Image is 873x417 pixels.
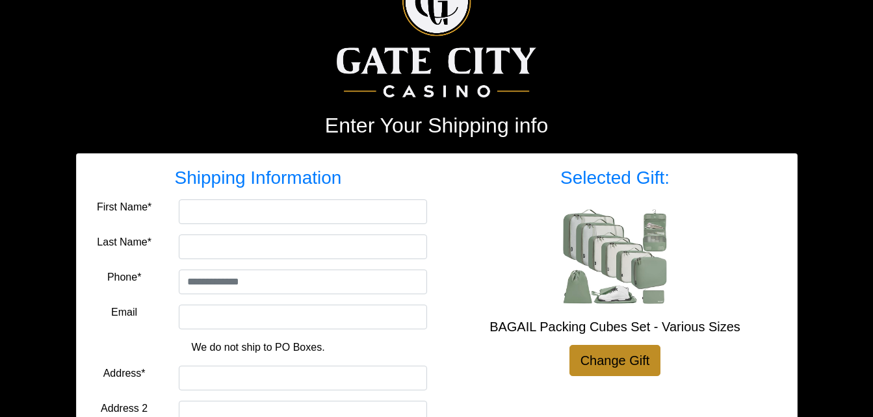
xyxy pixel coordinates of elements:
p: We do not ship to PO Boxes. [99,340,417,355]
label: Address 2 [101,401,148,416]
h5: BAGAIL Packing Cubes Set - Various Sizes [447,319,784,335]
label: Email [111,305,137,320]
label: Address* [103,366,146,381]
h3: Shipping Information [90,167,427,189]
label: Last Name* [97,234,151,250]
label: Phone* [107,270,142,285]
a: Change Gift [569,345,661,376]
h2: Enter Your Shipping info [76,113,798,138]
h3: Selected Gift: [447,167,784,189]
label: First Name* [97,199,151,215]
img: BAGAIL Packing Cubes Set - Various Sizes [563,209,667,303]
